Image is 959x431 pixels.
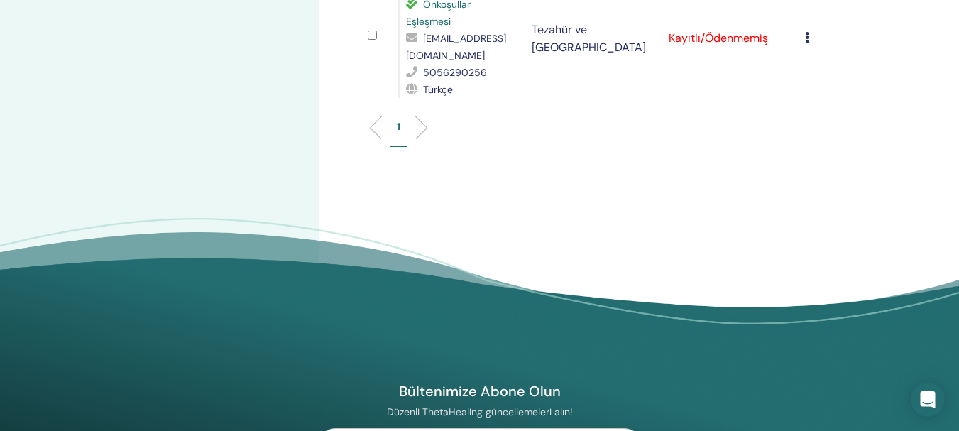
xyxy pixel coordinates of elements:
[911,383,945,417] div: Intercom Messenger'ı açın
[387,405,573,418] font: Düzenli ThetaHealing güncellemeleri alın!
[423,83,453,96] font: Türkçe
[399,382,561,400] font: Bültenimize Abone Olun
[423,66,487,79] font: 5056290256
[397,120,400,133] font: 1
[532,22,646,55] font: Tezahür ve [GEOGRAPHIC_DATA]
[406,32,506,62] font: [EMAIL_ADDRESS][DOMAIN_NAME]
